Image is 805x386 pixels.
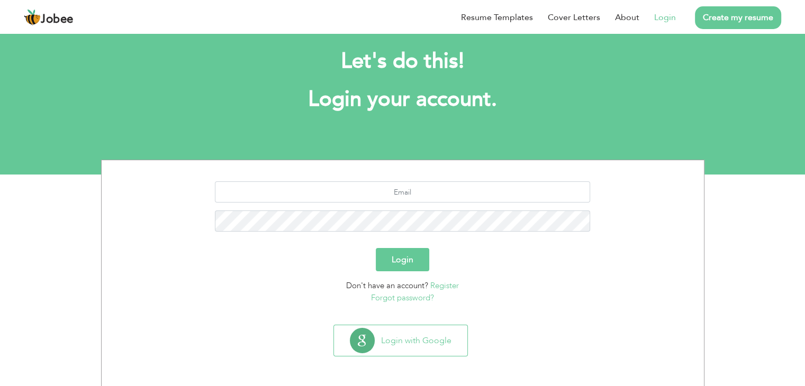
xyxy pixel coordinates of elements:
[461,11,533,24] a: Resume Templates
[548,11,600,24] a: Cover Letters
[346,280,428,291] span: Don't have an account?
[615,11,639,24] a: About
[117,86,689,113] h1: Login your account.
[24,9,41,26] img: jobee.io
[371,292,434,303] a: Forgot password?
[654,11,676,24] a: Login
[334,325,467,356] button: Login with Google
[117,48,689,75] h2: Let's do this!
[41,14,74,25] span: Jobee
[215,181,590,203] input: Email
[430,280,459,291] a: Register
[24,9,74,26] a: Jobee
[695,6,781,29] a: Create my resume
[376,248,429,271] button: Login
